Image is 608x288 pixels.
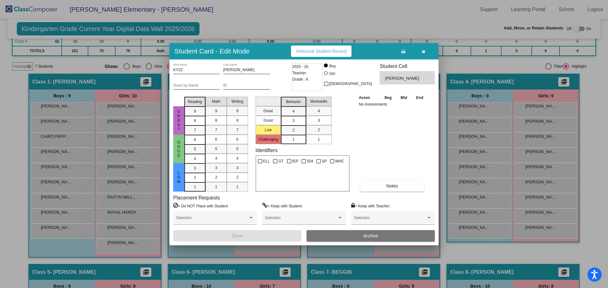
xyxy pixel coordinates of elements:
span: 6 [215,137,217,142]
button: Save [173,230,301,242]
span: 7 [236,127,238,133]
span: 2 [292,127,294,133]
th: Mid [396,94,411,101]
span: Math [212,99,220,104]
span: Great [176,109,182,132]
span: 9 [236,108,238,114]
span: 1 [292,137,294,142]
span: 2 [236,175,238,180]
span: 2 [194,175,196,181]
th: Asses [357,94,380,101]
label: = Keep with Student: [262,203,303,209]
span: SP [322,157,327,165]
span: Save [231,233,243,238]
button: Historical Student Record [291,46,351,57]
span: Teacher: [292,70,307,76]
span: 5 [236,146,238,152]
span: 2025 - 26 [292,64,308,70]
h3: Student Card - Edit Mode [174,47,250,55]
span: Reading [188,99,202,105]
span: 8 [194,118,196,124]
span: MHC [335,157,344,165]
span: Historical Student Record [296,49,346,54]
span: 4 [318,108,320,114]
span: 2 [215,175,217,180]
span: Archive [363,233,378,238]
span: GT [278,157,284,165]
span: 7 [194,127,196,133]
span: 3 [292,118,294,124]
span: 1 [318,137,320,142]
label: Placement Requests [173,195,220,201]
span: 3 [236,165,238,171]
span: Low [176,171,182,184]
span: 8 [215,118,217,123]
button: Archive [307,230,435,242]
span: 9 [194,108,196,114]
span: 4 [292,108,294,114]
span: Behavior [286,99,301,105]
span: 3 [194,165,196,171]
label: = Do NOT Place with Student: [173,203,229,209]
span: 2 [318,127,320,133]
div: Boy [329,63,336,69]
span: 9 [215,108,217,114]
th: End [412,94,428,101]
div: Girl [329,71,335,77]
span: Good [176,140,182,158]
span: 7 [215,127,217,133]
span: Writing [231,99,243,104]
span: IEP [292,157,298,165]
label: Identifiers [256,147,277,153]
span: 4 [215,156,217,161]
button: Notes [360,180,424,192]
h3: Student Cell [380,63,435,69]
span: 4 [194,156,196,162]
span: 1 [194,184,196,190]
span: 6 [194,137,196,143]
span: Notes [386,183,398,188]
span: 3 [215,165,217,171]
span: [PERSON_NAME] [385,75,420,82]
span: 5 [215,146,217,152]
span: 4 [236,156,238,161]
span: ELL [263,157,270,165]
span: Workskills [310,99,327,104]
span: Grade : K [292,76,308,83]
span: 5 [194,146,196,152]
span: 504 [307,157,313,165]
th: Beg [380,94,396,101]
span: 8 [236,118,238,123]
span: 1 [236,184,238,190]
span: 1 [215,184,217,190]
span: 6 [236,137,238,142]
span: 3 [318,118,320,123]
td: No Assessments [357,101,428,107]
input: goes by name [173,83,220,88]
span: [DEMOGRAPHIC_DATA] [329,80,372,88]
label: = Keep with Teacher: [351,203,390,209]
